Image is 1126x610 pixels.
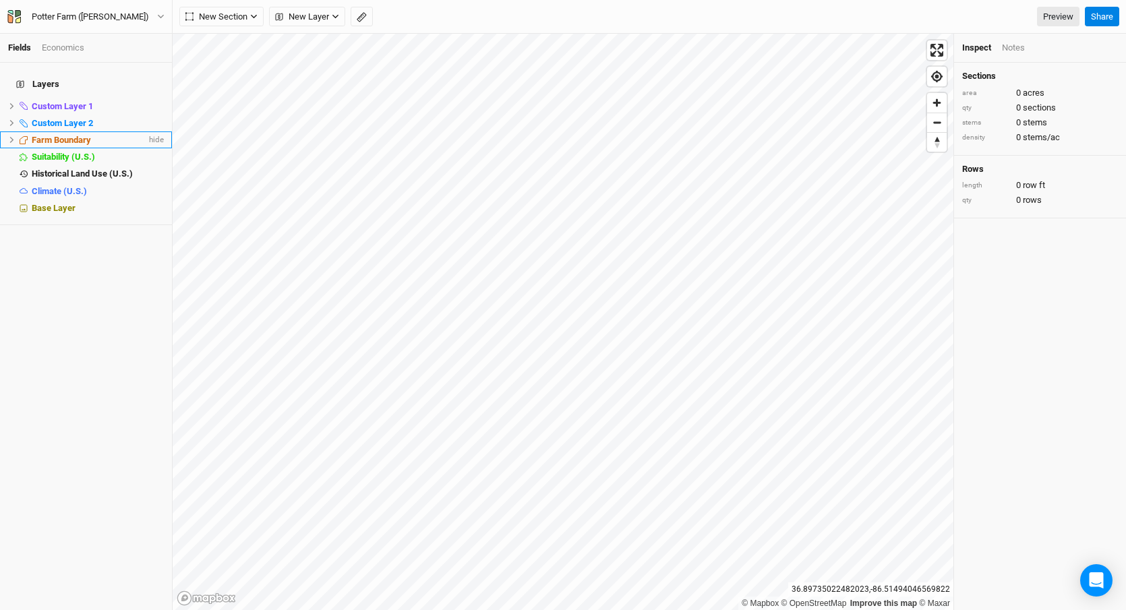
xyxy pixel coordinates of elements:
[788,582,953,597] div: 36.89735022482023 , -86.51494046569822
[1002,42,1025,54] div: Notes
[962,164,1118,175] h4: Rows
[185,10,247,24] span: New Section
[962,102,1118,114] div: 0
[962,103,1009,113] div: qty
[962,117,1118,129] div: 0
[32,203,164,214] div: Base Layer
[1085,7,1119,27] button: Share
[927,113,947,132] button: Zoom out
[1023,117,1047,129] span: stems
[1023,194,1042,206] span: rows
[927,133,947,152] span: Reset bearing to north
[275,10,329,24] span: New Layer
[8,71,164,98] h4: Layers
[32,101,164,112] div: Custom Layer 1
[32,186,87,196] span: Climate (U.S.)
[32,118,93,128] span: Custom Layer 2
[962,88,1009,98] div: area
[1023,87,1044,99] span: acres
[32,10,149,24] div: Potter Farm ([PERSON_NAME])
[32,169,164,179] div: Historical Land Use (U.S.)
[32,152,95,162] span: Suitability (U.S.)
[1023,102,1056,114] span: sections
[927,93,947,113] button: Zoom in
[42,42,84,54] div: Economics
[927,40,947,60] button: Enter fullscreen
[1023,131,1060,144] span: stems/ac
[927,132,947,152] button: Reset bearing to north
[1023,179,1045,191] span: row ft
[32,169,133,179] span: Historical Land Use (U.S.)
[32,135,146,146] div: Farm Boundary
[177,590,236,606] a: Mapbox logo
[179,7,264,27] button: New Section
[1037,7,1079,27] a: Preview
[927,67,947,86] button: Find my location
[962,131,1118,144] div: 0
[32,118,164,129] div: Custom Layer 2
[1080,564,1113,597] div: Open Intercom Messenger
[962,87,1118,99] div: 0
[962,194,1118,206] div: 0
[8,42,31,53] a: Fields
[781,599,847,608] a: OpenStreetMap
[962,71,1118,82] h4: Sections
[32,101,93,111] span: Custom Layer 1
[962,195,1009,206] div: qty
[146,131,164,148] span: hide
[962,118,1009,128] div: stems
[919,599,950,608] a: Maxar
[32,10,149,24] div: Potter Farm (Tanya)
[269,7,345,27] button: New Layer
[351,7,373,27] button: Shortcut: M
[7,9,165,24] button: Potter Farm ([PERSON_NAME])
[32,135,91,145] span: Farm Boundary
[962,42,991,54] div: Inspect
[850,599,917,608] a: Improve this map
[32,186,164,197] div: Climate (U.S.)
[742,599,779,608] a: Mapbox
[962,133,1009,143] div: density
[32,203,76,213] span: Base Layer
[962,179,1118,191] div: 0
[32,152,164,162] div: Suitability (U.S.)
[173,34,953,610] canvas: Map
[962,181,1009,191] div: length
